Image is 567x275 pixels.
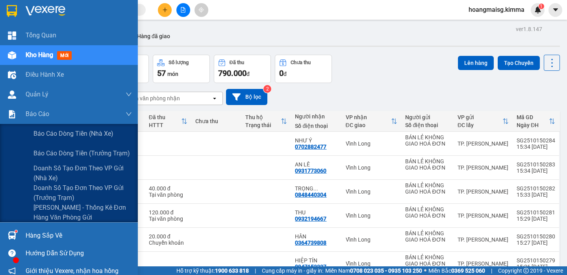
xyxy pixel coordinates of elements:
div: Tại văn phòng [149,216,187,222]
span: ... [313,185,318,192]
div: Hướng dẫn sử dụng [26,247,132,259]
sup: 1 [539,4,544,9]
button: plus [158,3,172,17]
span: Miền Nam [325,266,422,275]
div: 0932194667 [295,216,326,222]
div: TP. [PERSON_NAME] [458,212,509,219]
span: copyright [523,268,529,273]
img: logo-vxr [7,5,17,17]
span: 790.000 [218,68,246,78]
span: Báo cáo [26,109,49,119]
div: Vĩnh Long [346,188,398,195]
svg: open [211,95,218,102]
div: Vĩnh Long [346,212,398,219]
div: BÁN LẺ KHÔNG GIAO HOÁ ĐƠN [405,158,450,171]
div: HIỆP TÍN [295,257,337,264]
div: HÂN [295,233,337,240]
div: BÁN LẺ KHÔNG GIAO HOÁ ĐƠN [405,254,450,267]
th: Toggle SortBy [513,111,559,132]
div: ĐC lấy [458,122,502,128]
div: ĐC giao [346,122,391,128]
span: Báo cáo dòng tiền (trưởng trạm) [33,148,130,158]
th: Toggle SortBy [342,111,402,132]
div: VP nhận [346,114,391,120]
div: Số lượng [169,60,189,65]
button: Bộ lọc [226,89,267,105]
div: Ngày ĐH [517,122,549,128]
div: BÁN LẺ KHÔNG GIAO HOÁ ĐƠN [405,134,450,147]
div: 120.000 đ [149,209,187,216]
div: TP. [PERSON_NAME] [458,188,509,195]
div: NHƯ Ý [295,137,337,144]
span: down [126,111,132,117]
div: Số điện thoại [405,122,450,128]
span: Hỗ trợ kỹ thuật: [176,266,249,275]
div: TP. [PERSON_NAME] [458,164,509,171]
div: VP gửi [458,114,502,120]
div: BÁN LẺ KHÔNG GIAO HOÁ ĐƠN [405,230,450,243]
img: icon-new-feature [534,6,541,13]
div: SG2510150282 [517,185,555,192]
div: SG2510150284 [517,137,555,144]
div: Vĩnh Long [346,164,398,171]
div: 0702882477 [295,144,326,150]
div: Chưa thu [195,118,237,124]
span: Tổng Quan [26,30,56,40]
div: Người nhận [295,113,337,120]
span: đ [246,71,250,77]
div: Trạng thái [245,122,281,128]
img: warehouse-icon [8,90,16,99]
th: Toggle SortBy [145,111,191,132]
span: 1 [540,4,543,9]
div: 15:27 [DATE] [517,240,555,246]
span: | [491,266,492,275]
span: down [126,91,132,98]
span: Báo cáo dòng tiền (nhà xe) [33,129,113,138]
div: 0364739808 [295,240,326,246]
span: món [167,71,178,77]
div: 20.000 đ [149,233,187,240]
span: plus [162,7,168,13]
span: aim [198,7,204,13]
button: file-add [176,3,190,17]
sup: 1 [15,230,17,233]
span: | [255,266,256,275]
strong: 0369 525 060 [451,268,485,274]
div: Vĩnh Long [346,260,398,267]
div: SG2510150283 [517,161,555,168]
img: dashboard-icon [8,31,16,40]
span: caret-down [552,6,559,13]
div: BÁN LẺ KHÔNG GIAO HOÁ ĐƠN [405,182,450,195]
button: aim [195,3,208,17]
strong: 1900 633 818 [215,268,249,274]
span: mới [57,51,72,60]
div: 15:26 [DATE] [517,264,555,270]
span: 0 [279,68,283,78]
div: Tại văn phòng [149,192,187,198]
span: Điều hành xe [26,70,64,79]
button: Tạo Chuyến [498,56,540,70]
span: Doanh số tạo đơn theo VP gửi (nhà xe) [33,163,132,183]
span: Miền Bắc [428,266,485,275]
th: Toggle SortBy [454,111,513,132]
div: SG2510150281 [517,209,555,216]
div: 15:34 [DATE] [517,168,555,174]
div: 15:33 [DATE] [517,192,555,198]
div: 0848440304 [295,192,326,198]
div: HTTT [149,122,181,128]
span: question-circle [8,249,16,257]
span: Cung cấp máy in - giấy in: [262,266,323,275]
span: ⚪️ [424,269,426,272]
div: Đã thu [149,114,181,120]
span: Doanh số tạo đơn theo VP gửi (trưởng trạm) [33,183,132,203]
img: warehouse-icon [8,71,16,79]
span: Kho hàng [26,51,53,59]
div: TP. [PERSON_NAME] [458,140,509,147]
div: 0931773060 [295,168,326,174]
div: 15:29 [DATE] [517,216,555,222]
span: đ [283,71,287,77]
strong: 0708 023 035 - 0935 103 250 [350,268,422,274]
div: 15:34 [DATE] [517,144,555,150]
span: 57 [157,68,166,78]
span: notification [8,267,16,275]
